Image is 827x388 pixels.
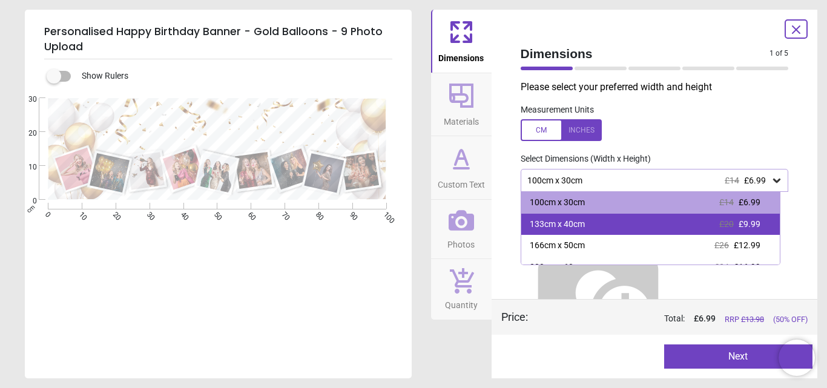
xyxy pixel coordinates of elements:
button: Dimensions [431,10,492,73]
label: Select Dimensions (Width x Height) [511,153,651,165]
div: Price : [501,309,528,324]
button: Materials [431,73,492,136]
p: Please select your preferred width and height [521,81,799,94]
span: £26 [714,240,729,250]
button: Photos [431,200,492,259]
span: 6.99 [699,314,716,323]
span: 10 [14,162,37,173]
span: 1 of 5 [769,48,788,59]
span: 30 [14,94,37,105]
span: Dimensions [438,47,484,65]
span: Custom Text [438,173,485,191]
span: 0 [14,196,37,206]
button: Next [664,344,812,369]
div: Total: [546,313,808,325]
span: 20 [14,128,37,139]
span: Dimensions [521,45,770,62]
span: Materials [444,110,479,128]
div: 166cm x 50cm [530,240,585,252]
span: Photos [447,233,475,251]
button: Quantity [431,259,492,320]
span: £6.99 [744,176,766,185]
div: Show Rulers [54,69,412,84]
span: (50% OFF) [773,314,808,325]
button: Custom Text [431,136,492,199]
span: £34 [714,262,729,272]
label: Measurement Units [521,104,594,116]
span: £6.99 [739,197,760,207]
div: 100cm x 30cm [530,197,585,209]
span: £16.99 [734,262,760,272]
span: £14 [725,176,739,185]
span: £12.99 [734,240,760,250]
div: 200cm x 60cm [530,261,585,274]
span: £9.99 [739,219,760,229]
iframe: Brevo live chat [779,340,815,376]
img: Helper for size comparison [521,211,676,366]
span: £20 [719,219,734,229]
span: £ 13.98 [741,315,764,324]
span: £14 [719,197,734,207]
div: 133cm x 40cm [530,219,585,231]
h5: Personalised Happy Birthday Banner - Gold Balloons - 9 Photo Upload [44,19,392,59]
span: Quantity [445,294,478,312]
span: £ [694,313,716,325]
div: 100cm x 30cm [526,176,771,186]
span: RRP [725,314,764,325]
